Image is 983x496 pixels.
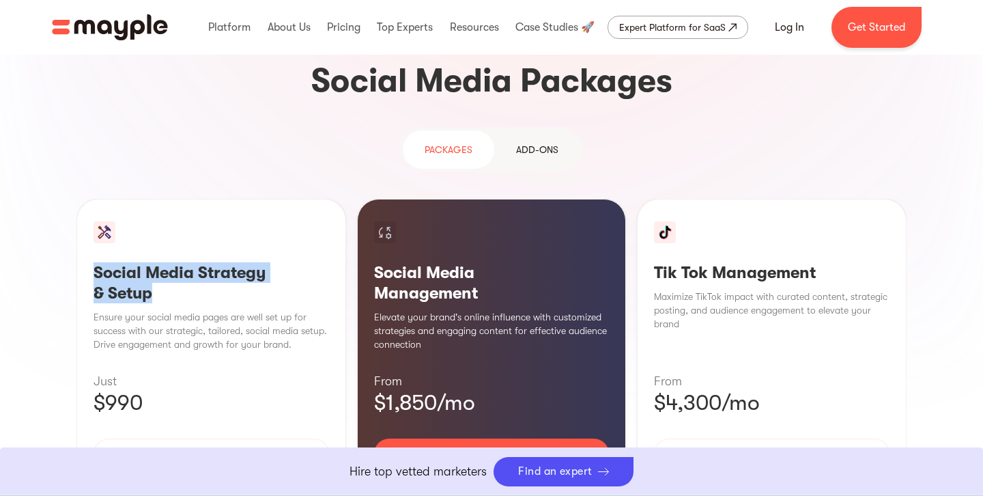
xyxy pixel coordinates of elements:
[654,262,889,283] h3: Tik Tok Management
[94,310,329,351] p: Ensure your social media pages are well set up for success with our strategic, tailored, social m...
[758,11,821,44] a: Log In
[94,389,329,417] p: $990
[374,373,610,389] p: From
[94,439,329,469] a: Chat with our team
[425,141,472,158] div: PAckages
[619,19,726,36] div: Expert Platform for SaaS
[52,14,168,40] img: Mayple logo
[205,5,254,49] div: Platform
[264,5,314,49] div: About Us
[654,290,889,331] p: Maximize TikTok impact with curated content, strategic posting, and audience engagement to elevat...
[654,373,889,389] p: From
[518,465,593,478] div: Find an expert
[446,5,502,49] div: Resources
[654,389,889,417] p: $4,300/mo
[516,141,558,158] div: Add-ons
[765,348,983,496] iframe: Chat Widget
[374,262,610,303] h3: Social Media Management
[374,439,610,469] a: Chat with our team
[94,262,329,303] h3: Social Media Strategy & Setup
[52,14,168,40] a: home
[374,310,610,351] p: Elevate your brand's online influence with customized strategies and engaging content for effecti...
[608,16,748,39] a: Expert Platform for SaaS
[831,7,922,48] a: Get Started
[76,59,907,103] h3: Social Media Packages
[373,5,436,49] div: Top Experts
[350,463,487,481] p: Hire top vetted marketers
[94,373,329,389] p: Just
[374,389,610,417] p: $1,850/mo
[324,5,364,49] div: Pricing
